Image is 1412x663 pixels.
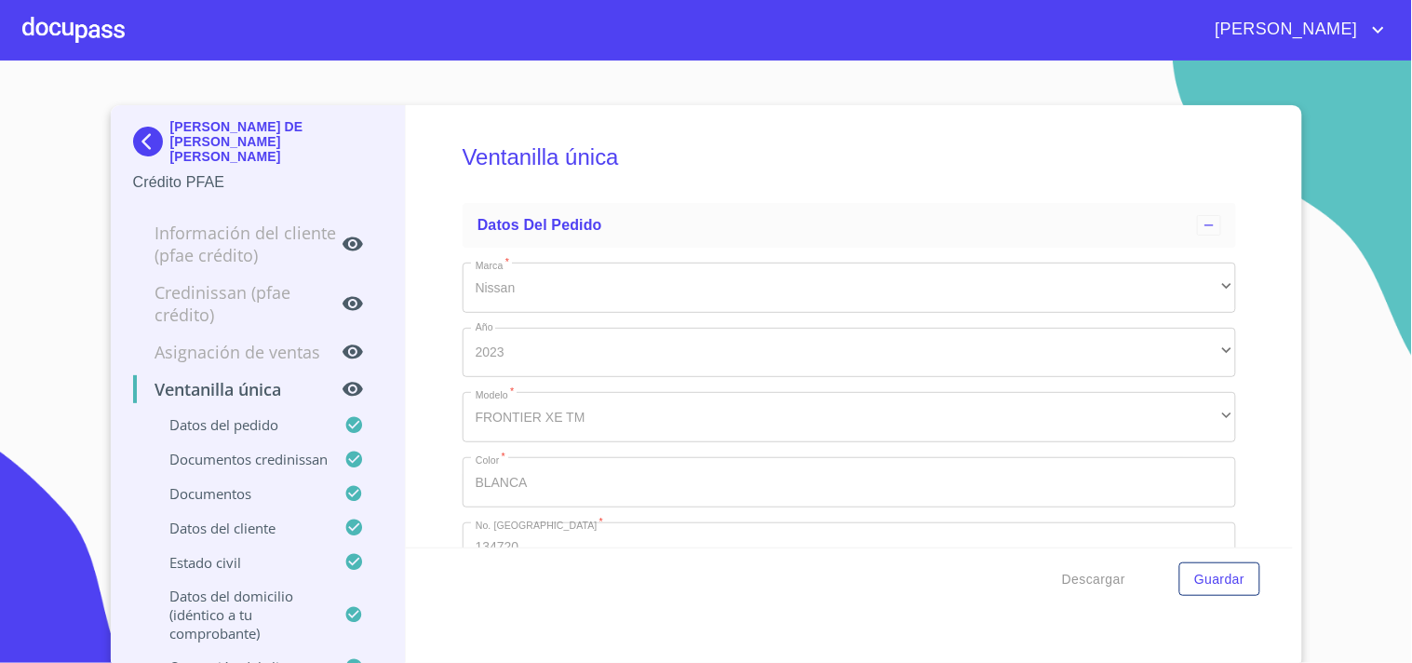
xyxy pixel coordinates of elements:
[133,378,343,400] p: Ventanilla única
[133,119,383,171] div: [PERSON_NAME] DE [PERSON_NAME] [PERSON_NAME]
[463,328,1236,378] div: 2023
[133,341,343,363] p: Asignación de Ventas
[1179,562,1259,597] button: Guardar
[463,263,1236,313] div: Nissan
[1202,15,1367,45] span: [PERSON_NAME]
[133,415,345,434] p: Datos del pedido
[170,119,383,164] p: [PERSON_NAME] DE [PERSON_NAME] [PERSON_NAME]
[133,281,343,326] p: Credinissan (PFAE crédito)
[133,484,345,503] p: Documentos
[133,519,345,537] p: Datos del cliente
[133,450,345,468] p: Documentos CrediNissan
[463,203,1236,248] div: Datos del pedido
[463,392,1236,442] div: FRONTIER XE TM
[1202,15,1390,45] button: account of current user
[133,587,345,643] p: Datos del domicilio (idéntico a tu comprobante)
[477,217,602,233] span: Datos del pedido
[1055,562,1133,597] button: Descargar
[133,222,343,266] p: Información del cliente (PFAE crédito)
[133,171,383,194] p: Crédito PFAE
[1062,568,1125,591] span: Descargar
[463,119,1236,196] h5: Ventanilla única
[133,553,345,572] p: Estado civil
[1194,568,1244,591] span: Guardar
[133,127,170,156] img: Docupass spot blue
